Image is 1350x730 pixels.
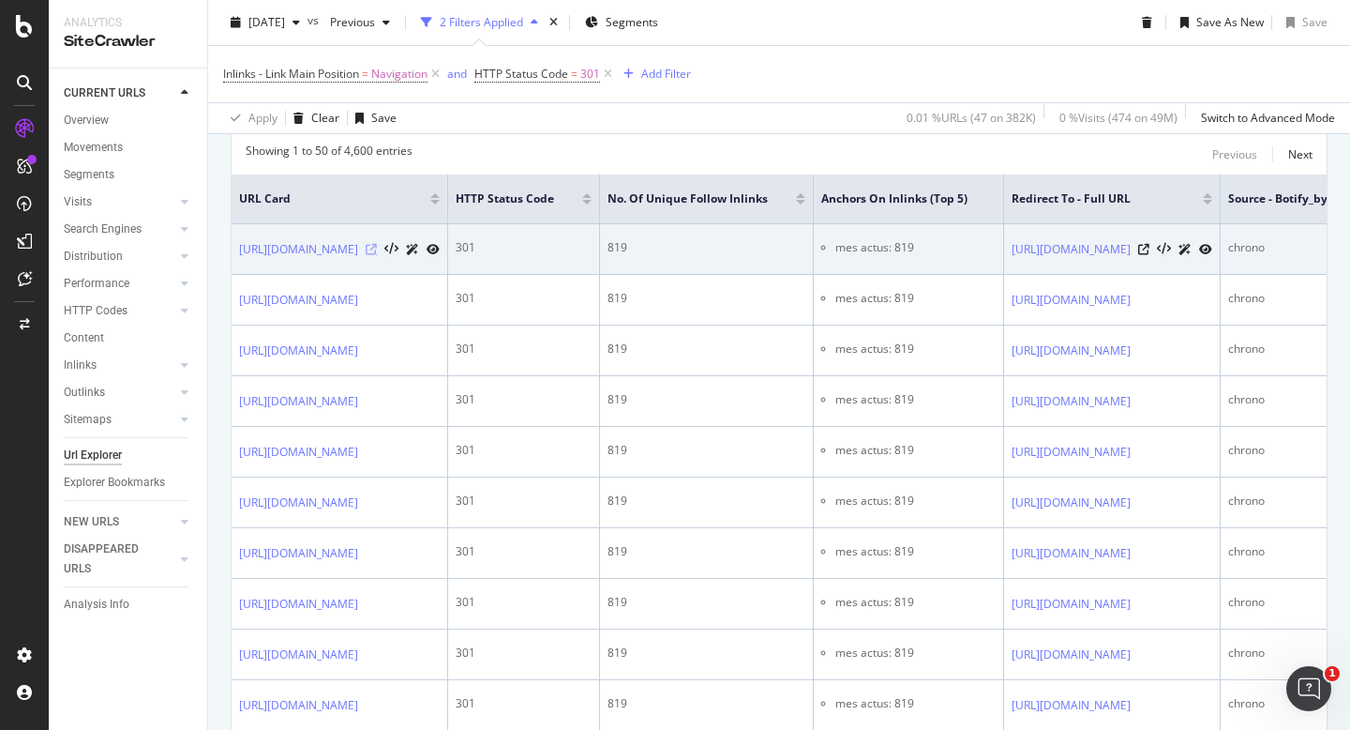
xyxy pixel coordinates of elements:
[64,84,175,103] a: CURRENT URLS
[835,391,996,408] li: mes actus: 819
[64,15,192,31] div: Analytics
[835,645,996,662] li: mes actus: 819
[246,143,412,165] div: Showing 1 to 50 of 4,600 entries
[64,356,97,375] div: Inlinks
[456,190,554,207] span: HTTP Status Code
[1012,342,1131,360] a: [URL][DOMAIN_NAME]
[835,543,996,560] li: mes actus: 819
[456,442,592,459] div: 301
[413,8,546,38] button: 2 Filters Applied
[616,63,691,85] button: Add Filter
[64,84,145,103] div: CURRENT URLS
[64,192,175,212] a: Visits
[607,442,805,459] div: 819
[64,595,129,615] div: Analysis Info
[64,473,165,493] div: Explorer Bookmarks
[64,512,119,532] div: NEW URLS
[835,442,996,459] li: mes actus: 819
[1279,8,1327,38] button: Save
[607,493,805,509] div: 819
[447,66,467,82] div: and
[64,192,92,212] div: Visits
[1157,243,1171,256] button: View HTML Source
[1138,244,1149,255] a: Visit Online Page
[907,110,1036,126] div: 0.01 % URLs ( 47 on 382K )
[835,695,996,712] li: mes actus: 819
[64,540,158,579] div: DISAPPEARED URLS
[607,290,805,307] div: 819
[239,392,358,411] a: [URL][DOMAIN_NAME]
[607,594,805,611] div: 819
[607,543,805,560] div: 819
[64,220,142,239] div: Search Engines
[835,239,996,256] li: mes actus: 819
[286,103,339,133] button: Clear
[1178,239,1192,259] a: AI Url Details
[239,190,426,207] span: URL Card
[64,446,122,465] div: Url Explorer
[64,165,114,185] div: Segments
[239,544,358,563] a: [URL][DOMAIN_NAME]
[64,473,194,493] a: Explorer Bookmarks
[607,645,805,662] div: 819
[1012,494,1131,512] a: [URL][DOMAIN_NAME]
[322,14,375,30] span: Previous
[1012,443,1131,462] a: [URL][DOMAIN_NAME]
[546,13,562,32] div: times
[239,595,358,614] a: [URL][DOMAIN_NAME]
[1212,143,1257,165] button: Previous
[64,410,175,430] a: Sitemaps
[1012,646,1131,664] a: [URL][DOMAIN_NAME]
[64,328,104,348] div: Content
[348,103,397,133] button: Save
[440,14,523,30] div: 2 Filters Applied
[456,594,592,611] div: 301
[1012,544,1131,563] a: [URL][DOMAIN_NAME]
[64,138,123,158] div: Movements
[371,110,397,126] div: Save
[835,341,996,357] li: mes actus: 819
[456,341,592,357] div: 301
[64,512,175,532] a: NEW URLS
[835,493,996,509] li: mes actus: 819
[239,443,358,462] a: [URL][DOMAIN_NAME]
[1212,146,1257,162] div: Previous
[1012,392,1131,411] a: [URL][DOMAIN_NAME]
[1286,666,1331,711] iframe: Intercom live chat
[1012,190,1175,207] span: Redirect To - Full URL
[64,356,175,375] a: Inlinks
[64,138,194,158] a: Movements
[577,8,666,38] button: Segments
[1173,8,1264,38] button: Save As New
[248,14,285,30] span: 2025 Sep. 30th
[1193,103,1335,133] button: Switch to Advanced Mode
[1302,14,1327,30] div: Save
[641,66,691,82] div: Add Filter
[366,244,377,255] a: Visit Online Page
[571,66,577,82] span: =
[64,383,175,403] a: Outlinks
[607,190,768,207] span: No. of Unique Follow Inlinks
[64,595,194,615] a: Analysis Info
[447,65,467,83] button: and
[64,410,112,430] div: Sitemaps
[1059,110,1177,126] div: 0 % Visits ( 474 on 49M )
[821,190,967,207] span: Anchors on Inlinks (top 5)
[248,110,277,126] div: Apply
[64,383,105,403] div: Outlinks
[456,493,592,509] div: 301
[1288,143,1312,165] button: Next
[64,301,127,321] div: HTTP Codes
[311,110,339,126] div: Clear
[322,8,397,38] button: Previous
[456,695,592,712] div: 301
[239,342,358,360] a: [URL][DOMAIN_NAME]
[239,291,358,310] a: [URL][DOMAIN_NAME]
[362,66,368,82] span: =
[239,240,358,259] a: [URL][DOMAIN_NAME]
[384,243,398,256] button: View HTML Source
[64,446,194,465] a: Url Explorer
[64,247,123,266] div: Distribution
[1199,239,1212,259] a: URL Inspection
[64,540,175,579] a: DISAPPEARED URLS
